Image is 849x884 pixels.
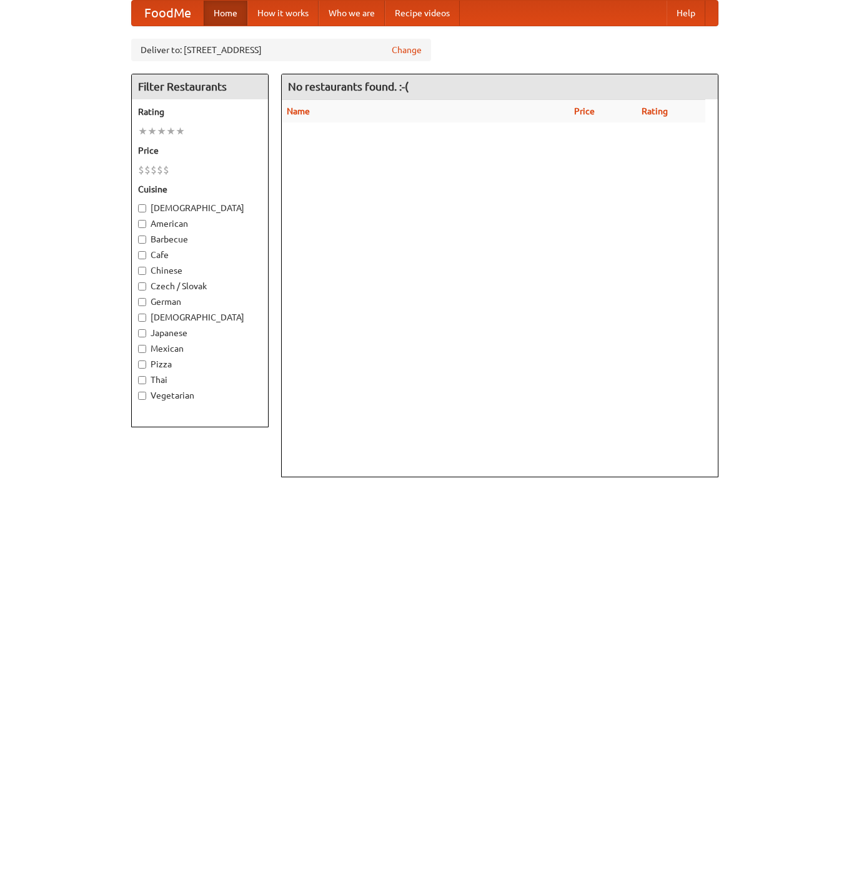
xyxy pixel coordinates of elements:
[138,233,262,246] label: Barbecue
[157,124,166,138] li: ★
[138,106,262,118] h5: Rating
[151,163,157,177] li: $
[138,124,147,138] li: ★
[138,204,146,212] input: [DEMOGRAPHIC_DATA]
[138,183,262,196] h5: Cuisine
[147,124,157,138] li: ★
[138,345,146,353] input: Mexican
[138,267,146,275] input: Chinese
[138,282,146,291] input: Czech / Slovak
[138,251,146,259] input: Cafe
[642,106,668,116] a: Rating
[176,124,185,138] li: ★
[138,311,262,324] label: [DEMOGRAPHIC_DATA]
[138,327,262,339] label: Japanese
[287,106,310,116] a: Name
[138,329,146,337] input: Japanese
[138,202,262,214] label: [DEMOGRAPHIC_DATA]
[144,163,151,177] li: $
[204,1,247,26] a: Home
[138,217,262,230] label: American
[157,163,163,177] li: $
[138,389,262,402] label: Vegetarian
[247,1,319,26] a: How it works
[138,298,146,306] input: German
[319,1,385,26] a: Who we are
[138,264,262,277] label: Chinese
[138,163,144,177] li: $
[138,295,262,308] label: German
[138,249,262,261] label: Cafe
[138,236,146,244] input: Barbecue
[138,144,262,157] h5: Price
[166,124,176,138] li: ★
[138,376,146,384] input: Thai
[138,342,262,355] label: Mexican
[138,280,262,292] label: Czech / Slovak
[132,1,204,26] a: FoodMe
[667,1,705,26] a: Help
[138,220,146,228] input: American
[138,392,146,400] input: Vegetarian
[138,374,262,386] label: Thai
[392,44,422,56] a: Change
[138,360,146,369] input: Pizza
[131,39,431,61] div: Deliver to: [STREET_ADDRESS]
[132,74,268,99] h4: Filter Restaurants
[288,81,409,92] ng-pluralize: No restaurants found. :-(
[138,314,146,322] input: [DEMOGRAPHIC_DATA]
[574,106,595,116] a: Price
[138,358,262,370] label: Pizza
[163,163,169,177] li: $
[385,1,460,26] a: Recipe videos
